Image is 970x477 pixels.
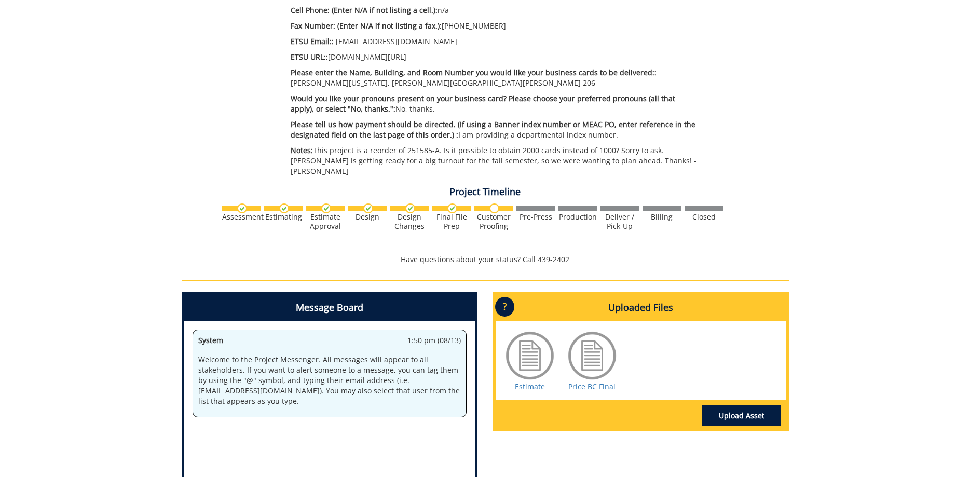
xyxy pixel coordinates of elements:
[407,335,461,346] span: 1:50 pm (08/13)
[291,119,697,140] p: I am providing a departmental index number.
[222,212,261,222] div: Assessment
[264,212,303,222] div: Estimating
[447,203,457,213] img: checkmark
[291,119,695,140] span: Please tell us how payment should be directed. (If using a Banner index number or MEAC PO, enter ...
[291,5,697,16] p: n/a
[291,21,442,31] span: Fax Number: (Enter N/A if not listing a fax.):
[184,294,475,321] h4: Message Board
[198,335,223,345] span: System
[643,212,681,222] div: Billing
[321,203,331,213] img: checkmark
[474,212,513,231] div: Customer Proofing
[291,52,328,62] span: ETSU URL::
[363,203,373,213] img: checkmark
[515,381,545,391] a: Estimate
[291,93,675,114] span: Would you like your pronouns present on your business card? Please choose your preferred pronouns...
[489,203,499,213] img: no
[291,67,697,88] p: [PERSON_NAME][US_STATE], [PERSON_NAME][GEOGRAPHIC_DATA][PERSON_NAME] 206
[291,145,313,155] span: Notes:
[291,36,697,47] p: [EMAIL_ADDRESS][DOMAIN_NAME]
[405,203,415,213] img: checkmark
[291,21,697,31] p: [PHONE_NUMBER]
[568,381,616,391] a: Price BC Final
[600,212,639,231] div: Deliver / Pick-Up
[291,52,697,62] p: [DOMAIN_NAME][URL]
[198,355,461,406] p: Welcome to the Project Messenger. All messages will appear to all stakeholders. If you want to al...
[237,203,247,213] img: checkmark
[291,93,697,114] p: No, thanks.
[432,212,471,231] div: Final File Prep
[306,212,345,231] div: Estimate Approval
[291,67,657,77] span: Please enter the Name, Building, and Room Number you would like your business cards to be deliver...
[685,212,723,222] div: Closed
[182,254,789,265] p: Have questions about your status? Call 439-2402
[291,5,438,15] span: Cell Phone: (Enter N/A if not listing a cell.):
[182,187,789,197] h4: Project Timeline
[495,297,514,317] p: ?
[291,36,334,46] span: ETSU Email::
[291,145,697,176] p: This project is a reorder of 251585-A. Is it possible to obtain 2000 cards instead of 1000? Sorry...
[516,212,555,222] div: Pre-Press
[702,405,781,426] a: Upload Asset
[390,212,429,231] div: Design Changes
[496,294,786,321] h4: Uploaded Files
[279,203,289,213] img: checkmark
[558,212,597,222] div: Production
[348,212,387,222] div: Design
